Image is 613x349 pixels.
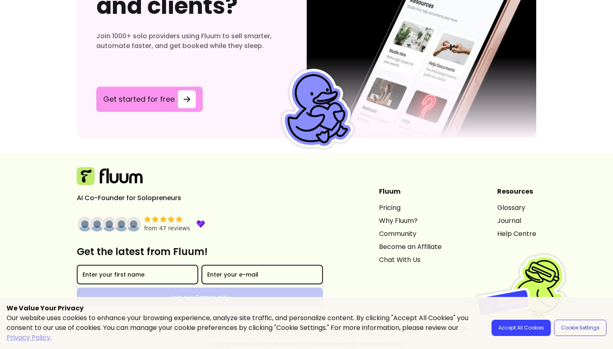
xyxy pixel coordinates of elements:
p: Our website uses cookies to enhance your browsing experience, analyze site traffic, and personali... [6,313,482,342]
img: Fluum Duck sticker [267,61,363,157]
h3: Join 1000+ solo providers using Fluum to sell smarter, automate faster, and get booked while they... [96,31,287,51]
button: Accept All Cookies [492,320,551,336]
a: Privacy Policy [6,333,50,342]
a: Pricing [379,203,442,213]
input: Enter your e-mail [207,272,317,280]
button: Cookie Settings [554,320,607,336]
img: Fluum Logo [77,167,143,185]
span: Get started for free [103,94,175,104]
a: Journal [497,216,536,226]
a: Why Fluum? [379,216,442,226]
img: Fluum is GDPR compliant [475,238,577,339]
a: Community [379,229,442,239]
a: Glossary [497,203,536,213]
a: Help Centre [497,229,536,239]
header: Resources [497,187,536,196]
p: We Value Your Privacy [6,303,607,313]
header: Fluum [379,187,442,196]
p: AI Co-Founder for Solopreneurs [77,193,199,203]
a: Chat With Us [379,255,442,265]
a: Get started for free [96,87,203,112]
h3: Get the latest from Fluum! [77,245,323,258]
input: Enter your first name [82,272,193,280]
a: Become an Affiliate [379,242,442,252]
